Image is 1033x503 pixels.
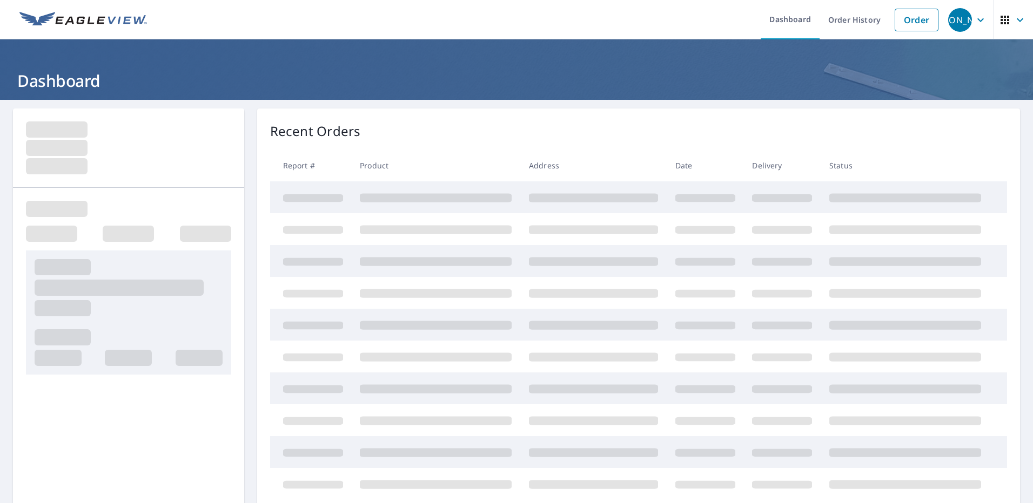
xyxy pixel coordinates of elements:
a: Order [895,9,938,31]
p: Recent Orders [270,121,361,141]
th: Address [520,149,667,181]
div: [PERSON_NAME] [948,8,972,32]
th: Delivery [743,149,821,181]
th: Product [351,149,520,181]
th: Date [667,149,744,181]
th: Report # [270,149,352,181]
th: Status [821,149,990,181]
img: EV Logo [19,12,147,28]
h1: Dashboard [13,70,1020,92]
